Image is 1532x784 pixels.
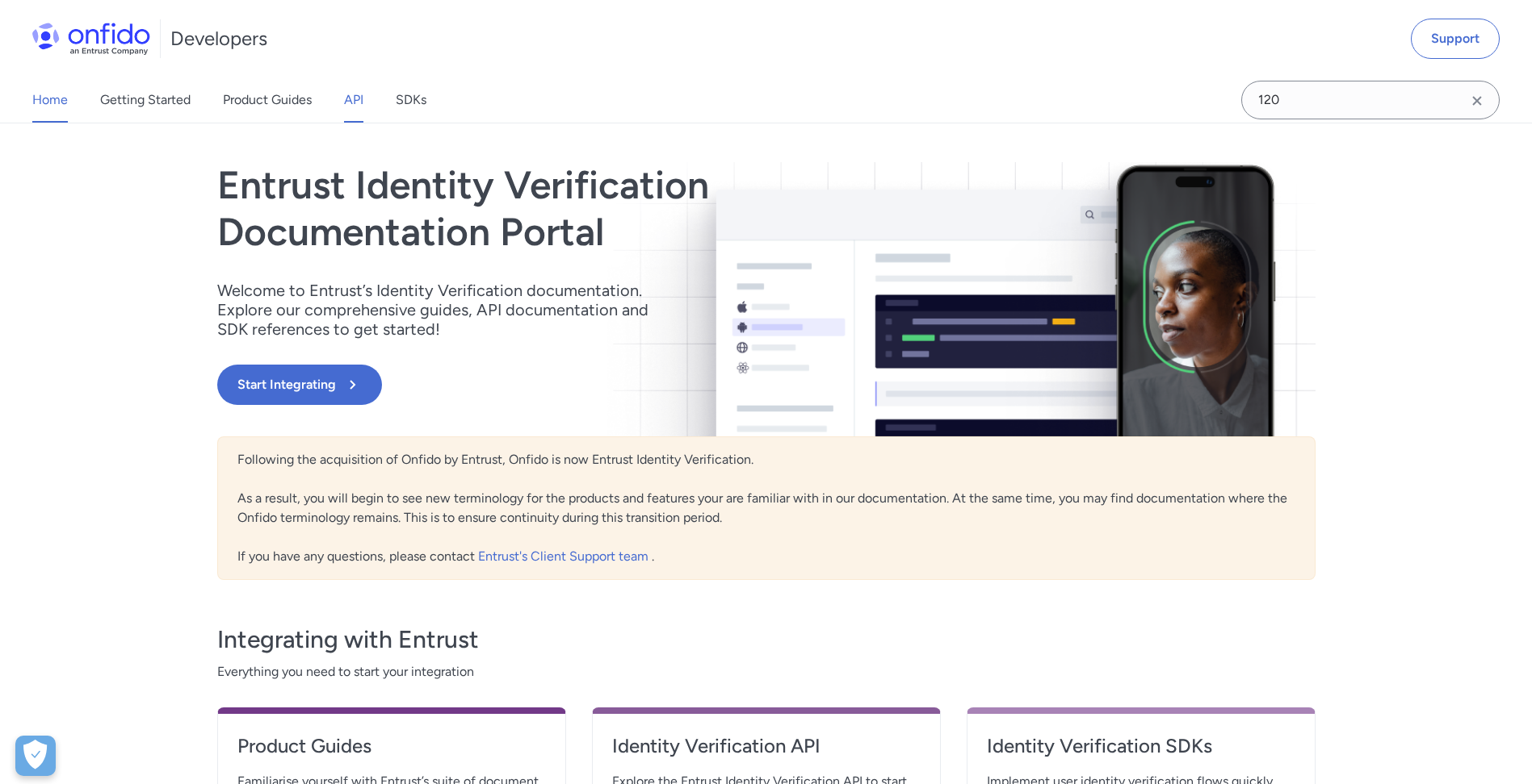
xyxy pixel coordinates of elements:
h4: Identity Verification SDKs [987,733,1295,759]
img: Onfido Logo [32,23,150,55]
a: Entrust's Client Support team [478,548,652,564]
a: Product Guides [223,77,312,123]
a: SDKs [396,77,426,123]
a: Support [1411,19,1500,59]
h4: Product Guides [237,733,546,759]
h4: Identity Verification API [612,733,921,759]
a: Getting Started [100,77,191,123]
p: Welcome to Entrust’s Identity Verification documentation. Explore our comprehensive guides, API d... [217,281,669,339]
h3: Integrating with Entrust [217,623,1316,656]
div: Cookie Preferences [15,736,56,776]
h1: Entrust Identity Verification Documentation Portal [217,162,986,255]
a: API [344,77,363,123]
button: Start Integrating [217,365,382,405]
input: Onfido search input field [1241,81,1500,119]
span: Everything you need to start your integration [217,662,1316,682]
div: Following the acquisition of Onfido by Entrust, Onfido is now Entrust Identity Verification. As a... [217,436,1316,580]
a: Identity Verification SDKs [987,733,1295,772]
button: Open Preferences [15,736,56,776]
svg: Clear search field button [1467,91,1487,111]
a: Product Guides [237,733,546,772]
a: Start Integrating [217,365,986,405]
a: Home [32,77,68,123]
h1: Developers [170,26,267,52]
a: Identity Verification API [612,733,921,772]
